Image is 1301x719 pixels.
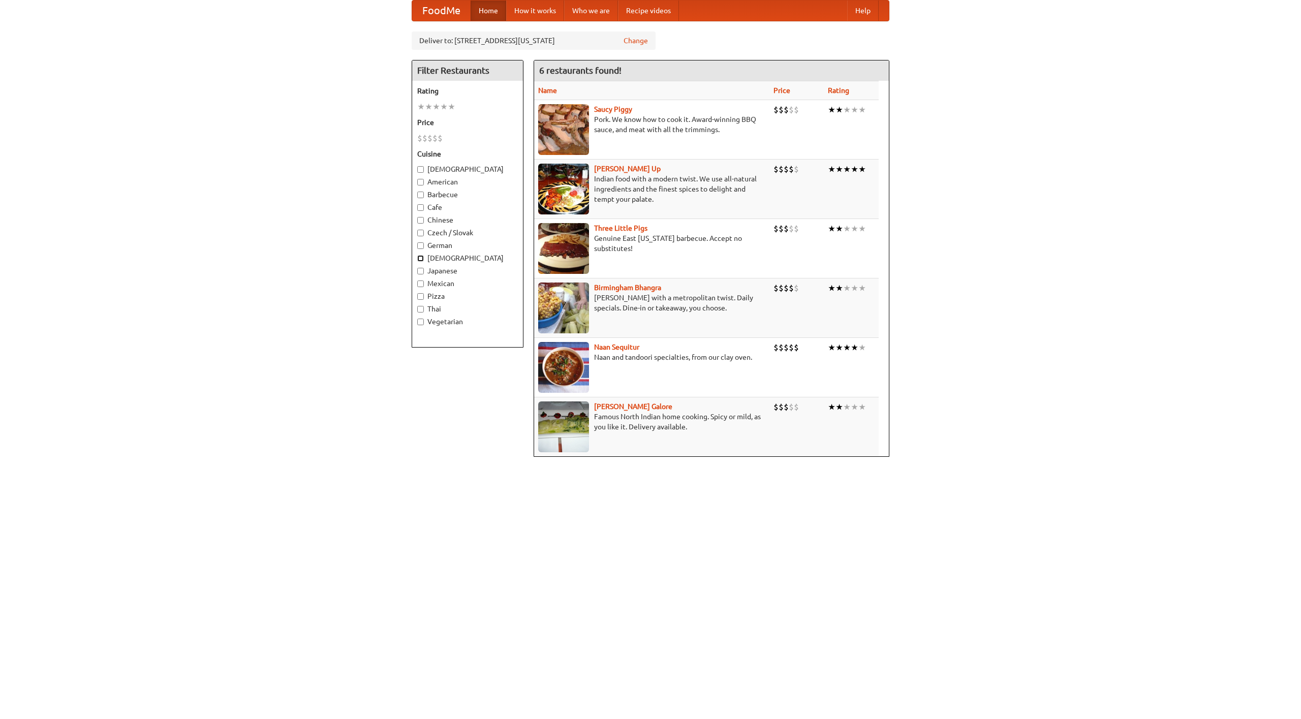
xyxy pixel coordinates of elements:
[538,352,765,362] p: Naan and tandoori specialties, from our clay oven.
[417,280,424,287] input: Mexican
[417,228,518,238] label: Czech / Slovak
[417,278,518,289] label: Mexican
[794,283,799,294] li: $
[594,165,661,173] a: [PERSON_NAME] Up
[794,104,799,115] li: $
[784,283,789,294] li: $
[828,342,835,353] li: ★
[538,174,765,204] p: Indian food with a modern twist. We use all-natural ingredients and the finest spices to delight ...
[773,223,779,234] li: $
[538,293,765,313] p: [PERSON_NAME] with a metropolitan twist. Daily specials. Dine-in or takeaway, you choose.
[538,104,589,155] img: saucy.jpg
[779,104,784,115] li: $
[773,86,790,95] a: Price
[858,164,866,175] li: ★
[794,401,799,413] li: $
[779,223,784,234] li: $
[789,104,794,115] li: $
[784,164,789,175] li: $
[789,223,794,234] li: $
[784,223,789,234] li: $
[417,149,518,159] h5: Cuisine
[538,342,589,393] img: naansequitur.jpg
[828,283,835,294] li: ★
[851,223,858,234] li: ★
[843,342,851,353] li: ★
[417,304,518,314] label: Thai
[417,230,424,236] input: Czech / Slovak
[417,319,424,325] input: Vegetarian
[417,266,518,276] label: Japanese
[835,401,843,413] li: ★
[847,1,879,21] a: Help
[538,401,589,452] img: currygalore.jpg
[828,223,835,234] li: ★
[594,284,661,292] a: Birmingham Bhangra
[858,342,866,353] li: ★
[828,86,849,95] a: Rating
[594,402,672,411] a: [PERSON_NAME] Galore
[618,1,679,21] a: Recipe videos
[789,342,794,353] li: $
[417,86,518,96] h5: Rating
[412,60,523,81] h4: Filter Restaurants
[538,114,765,135] p: Pork. We know how to cook it. Award-winning BBQ sauce, and meat with all the trimmings.
[851,342,858,353] li: ★
[412,32,656,50] div: Deliver to: [STREET_ADDRESS][US_STATE]
[506,1,564,21] a: How it works
[417,202,518,212] label: Cafe
[851,164,858,175] li: ★
[594,105,632,113] a: Saucy Piggy
[835,164,843,175] li: ★
[538,283,589,333] img: bhangra.jpg
[843,223,851,234] li: ★
[828,164,835,175] li: ★
[448,101,455,112] li: ★
[835,283,843,294] li: ★
[417,117,518,128] h5: Price
[594,343,639,351] a: Naan Sequitur
[425,101,432,112] li: ★
[417,192,424,198] input: Barbecue
[843,164,851,175] li: ★
[538,164,589,214] img: curryup.jpg
[417,101,425,112] li: ★
[784,104,789,115] li: $
[851,283,858,294] li: ★
[538,223,589,274] img: littlepigs.jpg
[594,224,647,232] a: Three Little Pigs
[417,293,424,300] input: Pizza
[417,204,424,211] input: Cafe
[538,412,765,432] p: Famous North Indian home cooking. Spicy or mild, as you like it. Delivery available.
[851,104,858,115] li: ★
[858,401,866,413] li: ★
[828,104,835,115] li: ★
[794,342,799,353] li: $
[417,255,424,262] input: [DEMOGRAPHIC_DATA]
[789,164,794,175] li: $
[417,164,518,174] label: [DEMOGRAPHIC_DATA]
[779,164,784,175] li: $
[438,133,443,144] li: $
[624,36,648,46] a: Change
[773,401,779,413] li: $
[828,401,835,413] li: ★
[779,401,784,413] li: $
[417,242,424,249] input: German
[858,223,866,234] li: ★
[422,133,427,144] li: $
[794,164,799,175] li: $
[773,104,779,115] li: $
[417,166,424,173] input: [DEMOGRAPHIC_DATA]
[789,283,794,294] li: $
[779,342,784,353] li: $
[779,283,784,294] li: $
[858,104,866,115] li: ★
[412,1,471,21] a: FoodMe
[858,283,866,294] li: ★
[539,66,622,75] ng-pluralize: 6 restaurants found!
